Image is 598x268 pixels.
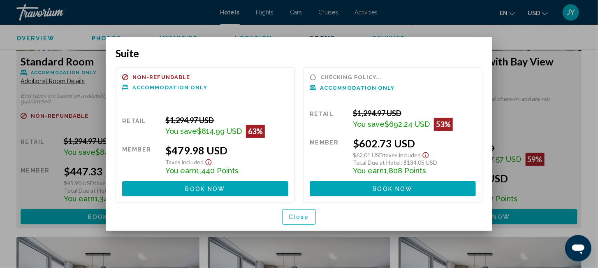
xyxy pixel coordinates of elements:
[353,159,401,166] span: Total Due at Hotel
[353,166,384,175] span: You earn
[320,75,382,80] span: Checking policy...
[116,47,482,59] h3: Suite
[282,209,316,224] button: Close
[353,120,385,128] span: You save
[353,137,476,149] div: $602.73 USD
[165,158,204,165] span: Taxes included
[204,156,213,166] button: Show Taxes and Fees disclaimer
[310,181,476,196] button: Book now
[165,116,288,125] div: $1,294.97 USD
[185,186,225,192] span: Book now
[384,166,426,175] span: 1,808 Points
[383,151,421,158] span: Taxes included
[196,166,239,175] span: 1,440 Points
[289,214,309,221] span: Close
[353,109,476,118] div: $1,294.97 USD
[132,85,207,90] span: Accommodation Only
[373,186,413,192] span: Book now
[353,159,476,166] div: : $134.05 USD
[421,149,431,159] button: Show Taxes and Fees disclaimer
[122,116,159,138] div: Retail
[246,125,265,138] div: 63%
[165,166,196,175] span: You earn
[122,144,159,175] div: Member
[320,85,395,91] span: Accommodation Only
[122,181,288,196] button: Book now
[132,75,190,80] span: Non-refundable
[310,137,347,175] div: Member
[565,235,591,261] iframe: Button to launch messaging window
[197,127,242,135] span: $814.99 USD
[385,120,430,128] span: $692.24 USD
[310,109,347,131] div: Retail
[434,118,453,131] div: 53%
[165,127,197,135] span: You save
[165,144,288,156] div: $479.98 USD
[353,151,383,158] span: $62.01 USD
